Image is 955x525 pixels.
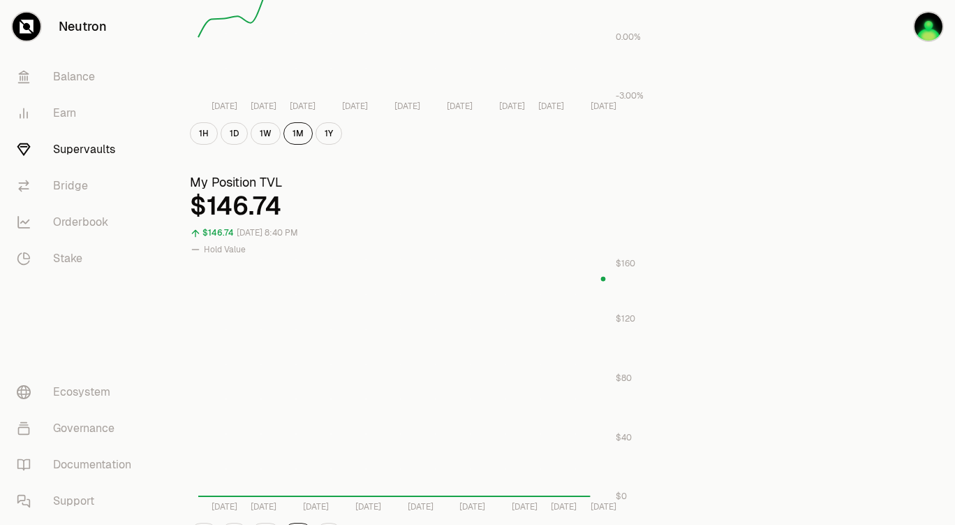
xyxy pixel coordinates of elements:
tspan: $0 [616,491,627,502]
tspan: [DATE] [591,101,616,112]
button: 1W [251,122,281,145]
div: [DATE] 8:40 PM [237,225,298,241]
tspan: [DATE] [355,501,381,512]
tspan: [DATE] [499,101,525,112]
tspan: [DATE] [342,101,368,112]
img: Huhulu desktop [915,13,942,41]
button: 1M [283,122,313,145]
a: Bridge [6,168,151,204]
div: $146.74 [202,225,234,241]
a: Supervaults [6,131,151,168]
tspan: [DATE] [251,101,276,112]
a: Orderbook [6,204,151,240]
tspan: [DATE] [303,501,329,512]
tspan: $120 [616,313,635,324]
tspan: -3.00% [616,90,644,101]
button: 1Y [316,122,342,145]
a: Documentation [6,447,151,483]
tspan: 0.00% [616,31,641,43]
a: Balance [6,59,151,95]
a: Earn [6,95,151,131]
tspan: [DATE] [212,101,237,112]
tspan: [DATE] [538,101,564,112]
button: 1D [221,122,248,145]
tspan: $160 [616,258,635,269]
tspan: [DATE] [551,501,577,512]
h3: My Position TVL [190,173,645,192]
a: Governance [6,410,151,447]
tspan: [DATE] [591,501,616,512]
a: Stake [6,240,151,277]
tspan: [DATE] [212,501,237,512]
tspan: $40 [616,432,632,443]
a: Ecosystem [6,374,151,410]
button: 1H [190,122,218,145]
a: Support [6,483,151,519]
tspan: [DATE] [447,101,473,112]
tspan: [DATE] [251,501,276,512]
tspan: [DATE] [394,101,420,112]
span: Hold Value [204,244,246,255]
tspan: $80 [616,373,632,384]
div: $146.74 [190,192,645,220]
tspan: [DATE] [290,101,316,112]
tspan: [DATE] [512,501,538,512]
tspan: [DATE] [459,501,485,512]
tspan: [DATE] [408,501,434,512]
